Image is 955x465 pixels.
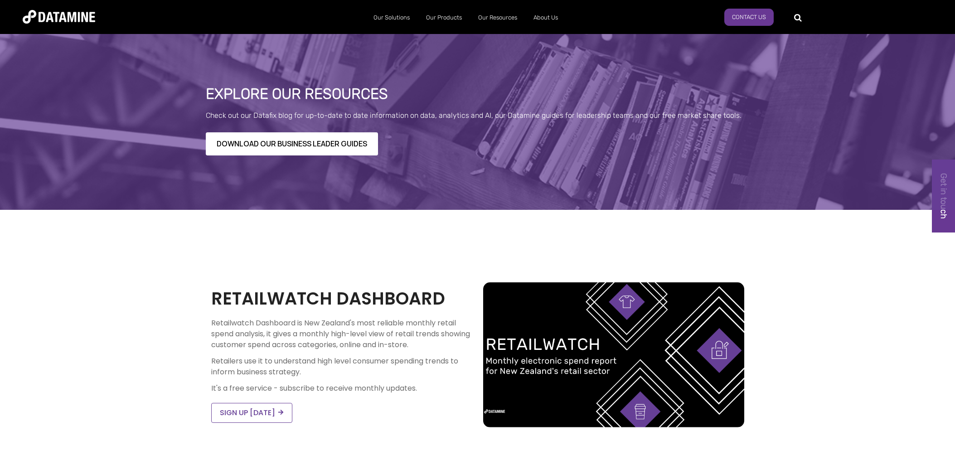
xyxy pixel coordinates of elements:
span: Retailwatch Dashboard is New Zealand's most reliable monthly retail spend analysis, it gives a mo... [211,318,470,350]
a: About Us [525,6,566,29]
h2: RETAILWATCH DASHBOARD [211,286,472,310]
span: Check out our Datafix blog for up-to-date to date information on data, analytics and AI, our Data... [206,111,742,120]
a: DOWNLOAD OUR BUSINESS LEADER GUIDES [206,132,378,155]
img: Retailwatch Report Template [483,282,744,427]
a: Our Products [418,6,470,29]
span: Retailers use it to understand high level consumer spending trends to inform business strategy. [211,356,458,377]
a: Our Resources [470,6,525,29]
span: It's a free service - subscribe to receive monthly updates. [211,383,417,393]
a: Our Solutions [365,6,418,29]
h1: EXPLORE Our Resources [206,86,750,102]
img: Datamine [23,10,95,24]
a: Contact us [724,9,774,26]
a: SIGN UP [DATE] [211,403,292,423]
